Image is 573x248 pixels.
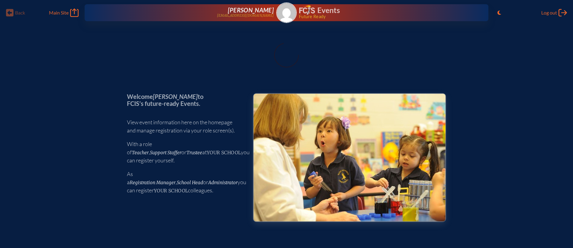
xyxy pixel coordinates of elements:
span: [PERSON_NAME] [228,6,274,14]
span: School Head [177,180,203,185]
p: View event information here on the homepage and manage registration via your role screen(s). [127,118,243,135]
span: [PERSON_NAME] [153,93,198,100]
span: Teacher [132,150,149,155]
span: Registration Manager [130,180,176,185]
span: Administrator [208,180,238,185]
img: Events [254,94,445,221]
img: Gravatar [277,3,296,22]
div: FCIS Events — Future ready [299,5,469,19]
p: With a role of , or at you can register yourself. [127,140,243,165]
span: Log out [541,10,557,16]
span: your school [154,188,188,194]
a: Gravatar [276,2,297,23]
span: Main Site [49,10,69,16]
a: Main Site [49,8,79,17]
span: Trustee [186,150,202,155]
a: [PERSON_NAME][EMAIL_ADDRESS][DOMAIN_NAME] [104,7,274,19]
span: Support Staffer [150,150,181,155]
span: your school [207,150,241,155]
p: As a , or you can register colleagues. [127,170,243,194]
p: [EMAIL_ADDRESS][DOMAIN_NAME] [217,14,274,18]
p: Welcome to FCIS’s future-ready Events. [127,93,243,107]
span: Future Ready [299,15,469,19]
